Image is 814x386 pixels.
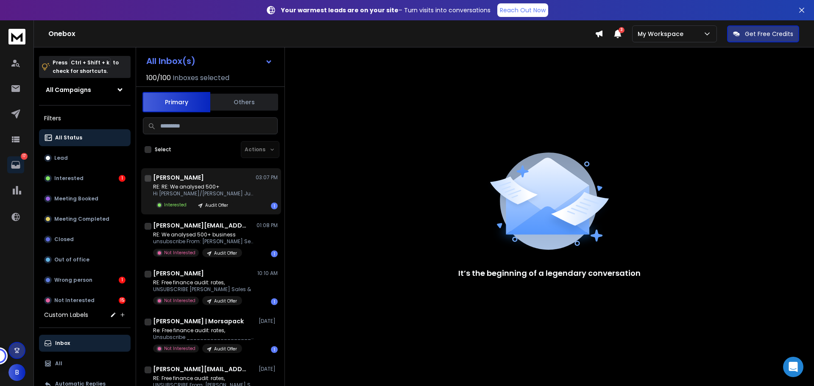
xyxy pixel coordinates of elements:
[259,318,278,325] p: [DATE]
[44,311,88,319] h3: Custom Labels
[164,202,187,208] p: Interested
[39,81,131,98] button: All Campaigns
[48,29,595,39] h1: Onebox
[164,345,195,352] p: Not Interested
[53,58,119,75] p: Press to check for shortcuts.
[153,365,246,373] h1: [PERSON_NAME][EMAIL_ADDRESS][DOMAIN_NAME]
[500,6,546,14] p: Reach Out Now
[139,53,279,69] button: All Inbox(s)
[54,155,68,161] p: Lead
[214,250,237,256] p: Audit Offer
[54,277,92,283] p: Wrong person
[153,173,204,182] h1: [PERSON_NAME]
[153,221,246,230] h1: [PERSON_NAME][EMAIL_ADDRESS][DOMAIN_NAME]
[39,251,131,268] button: Out of office
[497,3,548,17] a: Reach Out Now
[257,270,278,277] p: 10:10 AM
[164,250,195,256] p: Not Interested
[7,156,24,173] a: 17
[142,92,210,112] button: Primary
[54,216,109,222] p: Meeting Completed
[39,292,131,309] button: Not Interested15
[271,250,278,257] div: 1
[119,277,125,283] div: 1
[8,364,25,381] button: B
[146,73,171,83] span: 100 / 100
[271,203,278,209] div: 1
[146,57,195,65] h1: All Inbox(s)
[39,150,131,167] button: Lead
[39,211,131,228] button: Meeting Completed
[153,317,244,325] h1: [PERSON_NAME] | Morsapack
[46,86,91,94] h1: All Campaigns
[783,357,803,377] div: Open Intercom Messenger
[271,298,278,305] div: 1
[39,272,131,289] button: Wrong person1
[619,27,624,33] span: 3
[119,175,125,182] div: 1
[458,267,641,279] p: It’s the beginning of a legendary conversation
[153,190,255,197] p: Hi [PERSON_NAME]/[PERSON_NAME] Just a quick
[153,231,255,238] p: RE: We analysed 500+ business
[214,298,237,304] p: Audit Offer
[39,355,131,372] button: All
[256,222,278,229] p: 01:08 PM
[259,366,278,372] p: [DATE]
[214,346,237,352] p: Audit Offer
[153,269,204,278] h1: [PERSON_NAME]
[54,195,98,202] p: Meeting Booked
[281,6,491,14] p: – Turn visits into conversations
[153,279,251,286] p: RE: Free finance audit: rates,
[39,190,131,207] button: Meeting Booked
[205,202,228,208] p: Audit Offer
[164,297,195,304] p: Not Interested
[745,30,793,38] p: Get Free Credits
[55,134,82,141] p: All Status
[153,375,255,382] p: RE: Free finance audit: rates,
[54,175,84,182] p: Interested
[153,238,255,245] p: unsubscribe From: [PERSON_NAME] Sent:
[39,112,131,124] h3: Filters
[55,340,70,347] p: Inbox
[727,25,799,42] button: Get Free Credits
[54,297,95,304] p: Not Interested
[54,256,89,263] p: Out of office
[39,170,131,187] button: Interested1
[54,236,74,243] p: Closed
[256,174,278,181] p: 03:07 PM
[39,129,131,146] button: All Status
[8,29,25,44] img: logo
[281,6,399,14] strong: Your warmest leads are on your site
[39,335,131,352] button: Inbox
[173,73,229,83] h3: Inboxes selected
[153,334,255,341] p: Unsubscribe ________________________________ From: [PERSON_NAME]
[21,153,28,160] p: 17
[271,346,278,353] div: 1
[153,327,255,334] p: Re: Free finance audit: rates,
[210,93,278,111] button: Others
[153,183,255,190] p: RE: RE: We analysed 500+
[119,297,125,304] div: 15
[39,231,131,248] button: Closed
[70,58,111,67] span: Ctrl + Shift + k
[153,286,251,293] p: UNSUBSCRIBE [PERSON_NAME] Sales &
[638,30,687,38] p: My Workspace
[155,146,171,153] label: Select
[55,360,62,367] p: All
